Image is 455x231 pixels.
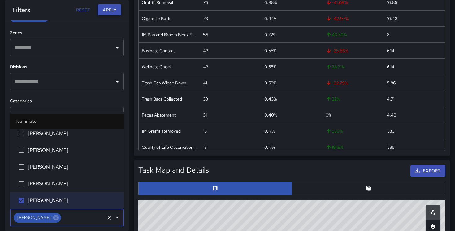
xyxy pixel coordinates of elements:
[28,147,119,154] span: [PERSON_NAME]
[28,197,119,204] span: [PERSON_NAME]
[429,223,437,231] svg: Heatmap
[264,64,276,70] div: 0.55%
[429,209,437,216] svg: Scatterplot
[326,15,349,22] span: -42.97 %
[366,185,372,191] svg: Table
[203,144,207,150] div: 13
[387,112,396,118] div: 4.43
[142,112,176,118] div: Feces Abatement
[387,48,394,54] div: 6.14
[138,182,292,195] button: Map
[203,80,207,86] div: 41
[326,112,331,118] span: 0 %
[264,128,275,134] div: 0.17%
[264,112,277,118] div: 0.40%
[264,144,275,150] div: 0.17%
[10,64,124,71] h6: Divisions
[10,98,124,105] h6: Categories
[142,32,197,38] div: 1M Pan and Broom Block Faces
[10,30,124,36] h6: Zones
[98,4,121,16] button: Apply
[410,165,445,177] button: Export
[264,80,276,86] div: 0.53%
[12,5,30,15] h6: Filters
[14,213,61,223] div: [PERSON_NAME]
[203,64,208,70] div: 43
[264,48,276,54] div: 0.55%
[105,213,114,222] button: Clear
[387,144,394,150] div: 1.86
[326,64,344,70] span: 38.71 %
[10,114,124,129] li: Teammate
[203,15,208,22] div: 73
[212,185,218,191] svg: Map
[326,96,340,102] span: 32 %
[142,80,186,86] div: Trash Can Wiped Down
[387,64,394,70] div: 6.14
[142,144,197,150] div: Quality of Life Observation PM
[326,32,347,38] span: 43.59 %
[138,165,209,175] h5: Task Map and Details
[387,32,389,38] div: 8
[387,80,396,86] div: 5.86
[113,213,122,222] button: Close
[142,64,172,70] div: Wellness Check
[264,15,277,22] div: 0.94%
[203,32,208,38] div: 56
[203,128,207,134] div: 13
[28,163,119,171] span: [PERSON_NAME]
[142,15,171,22] div: Cigarette Butts
[142,128,181,134] div: 1M Graffiti Removed
[203,96,208,102] div: 33
[426,205,440,220] button: Scatterplot
[326,48,348,54] span: -25.86 %
[113,43,122,52] button: Open
[14,214,54,221] span: [PERSON_NAME]
[326,128,343,134] span: 550 %
[387,128,394,134] div: 1.86
[264,32,276,38] div: 0.72%
[326,80,348,86] span: -32.79 %
[28,130,119,137] span: [PERSON_NAME]
[387,96,394,102] div: 4.71
[292,182,446,195] button: Table
[28,180,119,187] span: [PERSON_NAME]
[73,4,93,16] button: Reset
[142,96,182,102] div: Trash Bags Collected
[113,77,122,86] button: Open
[203,112,207,118] div: 31
[264,96,277,102] div: 0.43%
[326,144,343,150] span: 18.18 %
[203,48,208,54] div: 43
[142,48,175,54] div: Business Contact
[28,113,119,121] span: [PERSON_NAME]
[387,15,397,22] div: 10.43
